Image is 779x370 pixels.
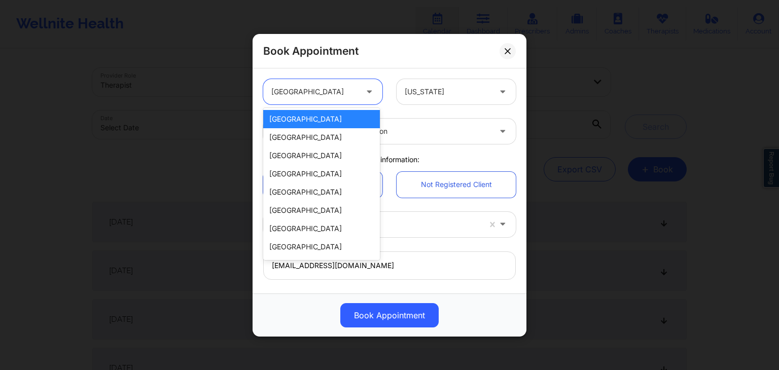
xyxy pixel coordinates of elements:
div: [GEOGRAPHIC_DATA] [263,146,380,165]
input: Patient's Email [263,251,516,279]
button: Book Appointment [340,303,439,327]
div: [GEOGRAPHIC_DATA] [263,183,380,201]
div: [GEOGRAPHIC_DATA] [263,238,380,256]
div: [US_STATE] [405,79,490,104]
div: Client information: [256,155,523,165]
div: [GEOGRAPHIC_DATA] [263,165,380,183]
div: [GEOGRAPHIC_DATA] [263,128,380,146]
div: [GEOGRAPHIC_DATA] [263,256,380,274]
div: [GEOGRAPHIC_DATA] [263,201,380,219]
a: Not Registered Client [397,171,516,197]
div: [GEOGRAPHIC_DATA] [263,110,380,128]
h2: Book Appointment [263,44,359,58]
div: [GEOGRAPHIC_DATA] [271,79,357,104]
div: [GEOGRAPHIC_DATA] [263,219,380,238]
div: [PERSON_NAME] Test Registration [271,119,490,144]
